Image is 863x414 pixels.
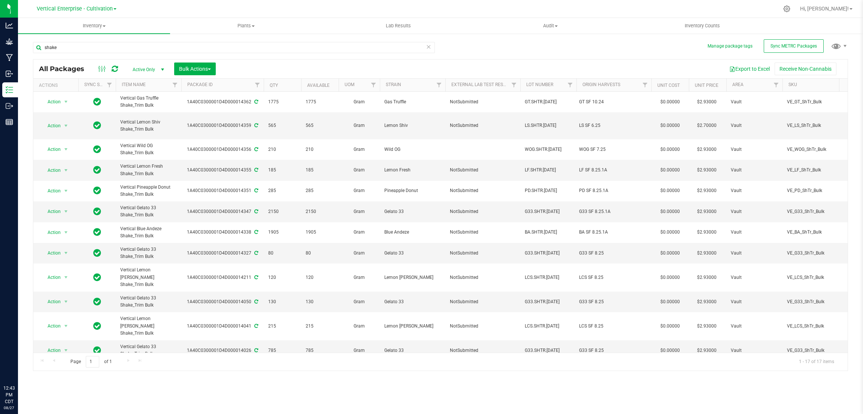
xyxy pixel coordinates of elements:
a: Qty [270,83,278,88]
a: Filter [433,79,445,91]
span: Audit [475,22,626,29]
span: $2.93000 [693,206,720,217]
td: $0.00000 [651,292,689,312]
span: Sync from Compliance System [253,123,258,128]
span: Gelato 33 [384,208,441,215]
a: Inventory [18,18,170,34]
span: 130 [268,298,297,305]
span: Vault [731,98,778,106]
span: Sync from Compliance System [253,250,258,256]
span: Vertical Lemon Fresh Shake_Trim Bulk [120,163,177,177]
td: $0.00000 [651,340,689,361]
a: Origin Harvests [582,82,620,87]
span: $2.93000 [693,296,720,307]
span: $2.93000 [693,345,720,356]
span: $2.93000 [693,144,720,155]
span: In Sync [93,248,101,258]
span: Vertical Lemon [PERSON_NAME] Shake_Trim Bulk [120,267,177,288]
span: Vault [731,298,778,305]
div: 1A40C0300001D4D000014351 [180,187,265,194]
td: $0.00000 [651,222,689,243]
span: $2.93000 [693,97,720,107]
div: GT SF 10.24 [579,98,649,106]
td: $0.00000 [651,92,689,112]
td: $0.00000 [651,160,689,180]
span: 1775 [268,98,297,106]
span: WOG.SHTR.[DATE] [525,146,572,153]
span: $2.93000 [693,248,720,259]
div: LCS SF 8.25 [579,323,649,330]
div: 1A40C0300001D4D000014050 [180,298,265,305]
inline-svg: Reports [6,118,13,126]
td: $0.00000 [651,139,689,160]
span: 2150 [306,208,334,215]
div: 1A40C0300001D4D000014355 [180,167,265,174]
span: Gram [343,208,375,215]
inline-svg: Manufacturing [6,54,13,61]
span: Gram [343,347,375,354]
span: Lab Results [376,22,421,29]
span: $2.93000 [693,185,720,196]
div: LCS SF 8.25 [579,274,649,281]
span: Action [41,121,61,131]
span: select [61,227,71,238]
span: Sync from Compliance System [253,299,258,304]
div: 1A40C0300001D4D000014356 [180,146,265,153]
span: Action [41,206,61,217]
span: Sync from Compliance System [253,348,258,353]
div: Actions [39,83,75,88]
span: Gram [343,167,375,174]
span: Vault [731,250,778,257]
span: Lemon [PERSON_NAME] [384,323,441,330]
span: Gram [343,187,375,194]
span: Vault [731,208,778,215]
span: Action [41,144,61,155]
span: Gelato 33 [384,250,441,257]
iframe: Resource center unread badge [22,353,31,362]
span: $2.93000 [693,321,720,332]
span: NotSubmitted [450,229,516,236]
span: VE_LCS_ShTr_Bulk [787,274,844,281]
span: 285 [268,187,297,194]
a: Filter [508,79,520,91]
span: select [61,144,71,155]
span: VE_G33_ShTr_Bulk [787,298,844,305]
span: Vertical Blue Andeze Shake_Trim Bulk [120,225,177,240]
iframe: Resource center [7,354,30,377]
span: 785 [306,347,334,354]
span: select [61,186,71,196]
span: VE_LCS_ShTr_Bulk [787,323,844,330]
div: 1A40C0300001D4D000014211 [180,274,265,281]
span: Action [41,321,61,331]
span: In Sync [93,97,101,107]
span: 185 [306,167,334,174]
span: In Sync [93,144,101,155]
div: LS SF 6.25 [579,122,649,129]
span: Hi, [PERSON_NAME]! [800,6,849,12]
span: Sync METRC Packages [770,43,817,49]
button: Sync METRC Packages [764,39,824,53]
span: Sync from Compliance System [253,275,258,280]
span: VE_LS_ShTr_Bulk [787,122,844,129]
span: $2.70000 [693,120,720,131]
td: $0.00000 [651,112,689,139]
span: select [61,206,71,217]
span: Inventory [18,22,170,29]
span: select [61,345,71,356]
span: NotSubmitted [450,187,516,194]
span: Sync from Compliance System [253,167,258,173]
span: Vertical Gelato 33 Shake_Trim Bulk [120,343,177,357]
span: NotSubmitted [450,98,516,106]
a: External Lab Test Result [451,82,510,87]
span: Gelato 33 [384,347,441,354]
a: Lab Results [322,18,474,34]
span: 130 [306,298,334,305]
span: Inventory Counts [675,22,730,29]
span: BA.SHTR.[DATE] [525,229,572,236]
span: Gas Truffle [384,98,441,106]
span: 215 [306,323,334,330]
span: Plants [170,22,322,29]
span: select [61,165,71,176]
div: G33 SF 8.25 [579,347,649,354]
span: All Packages [39,65,92,73]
